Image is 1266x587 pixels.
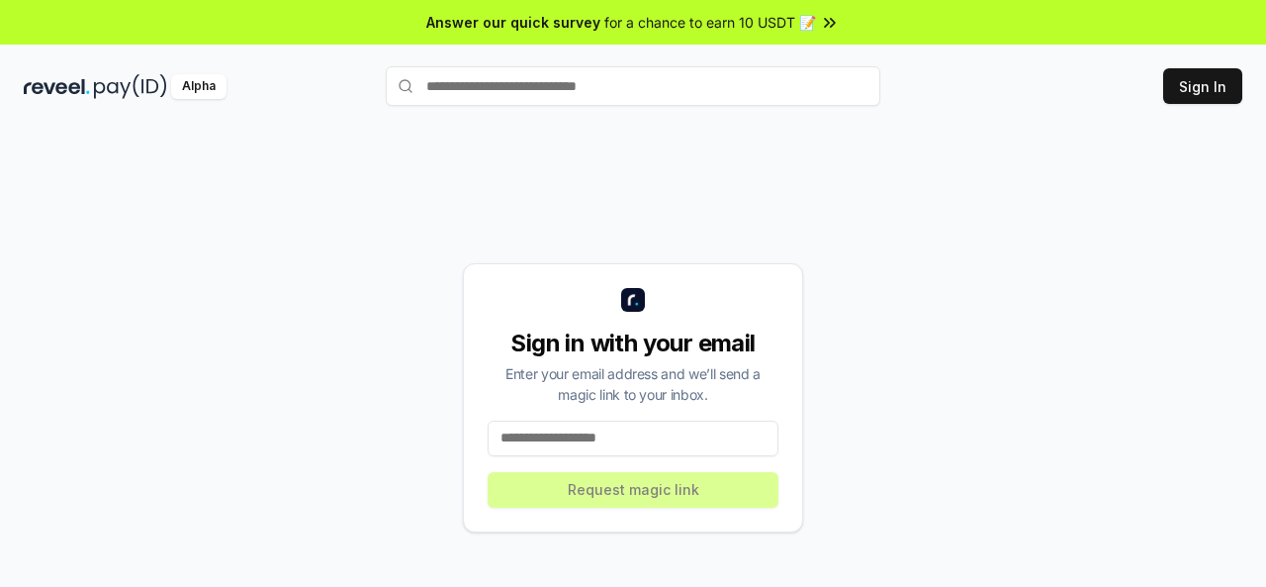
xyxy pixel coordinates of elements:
img: logo_small [621,288,645,312]
button: Sign In [1163,68,1242,104]
div: Alpha [171,74,226,99]
span: for a chance to earn 10 USDT 📝 [604,12,816,33]
span: Answer our quick survey [426,12,600,33]
div: Enter your email address and we’ll send a magic link to your inbox. [488,363,778,405]
img: pay_id [94,74,167,99]
div: Sign in with your email [488,328,778,359]
img: reveel_dark [24,74,90,99]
